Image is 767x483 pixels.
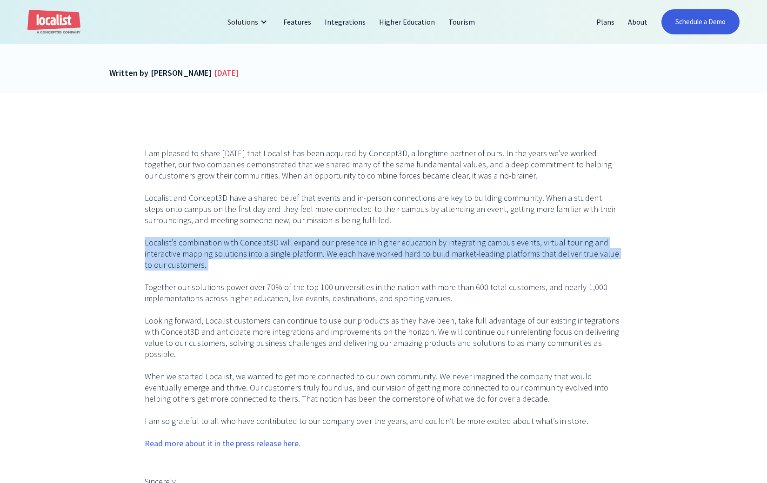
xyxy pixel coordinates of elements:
[145,148,623,460] p: I am pleased to share [DATE] that Localist has been acquired by Concept3D, a longtime partner of ...
[220,11,277,33] div: Solutions
[277,11,318,33] a: Features
[373,11,441,33] a: Higher Education
[151,66,212,79] div: [PERSON_NAME]
[661,9,740,34] a: Schedule a Demo
[27,10,80,34] a: home
[227,16,258,27] div: Solutions
[145,438,299,449] a: Read more about it in the press release here
[318,11,373,33] a: Integrations
[590,11,621,33] a: Plans
[109,66,148,79] div: Written by
[214,66,239,79] div: [DATE]
[442,11,482,33] a: Tourism
[621,11,654,33] a: About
